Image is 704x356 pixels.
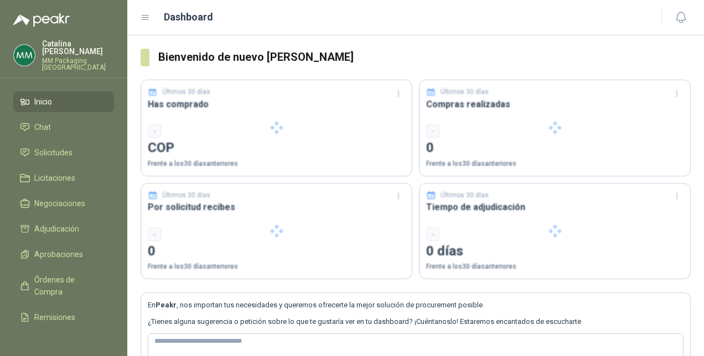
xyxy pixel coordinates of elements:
[13,307,114,328] a: Remisiones
[13,91,114,112] a: Inicio
[13,244,114,265] a: Aprobaciones
[13,117,114,138] a: Chat
[148,300,684,311] p: En , nos importan tus necesidades y queremos ofrecerte la mejor solución de procurement posible.
[158,49,691,66] h3: Bienvenido de nuevo [PERSON_NAME]
[164,9,213,25] h1: Dashboard
[13,13,70,27] img: Logo peakr
[13,218,114,239] a: Adjudicación
[34,172,75,184] span: Licitaciones
[34,121,51,133] span: Chat
[148,316,684,327] p: ¿Tienes alguna sugerencia o petición sobre lo que te gustaría ver en tu dashboard? ¡Cuéntanoslo! ...
[34,146,73,159] span: Solicitudes
[34,274,103,298] span: Órdenes de Compra
[14,45,35,66] img: Company Logo
[156,301,177,309] b: Peakr
[13,269,114,302] a: Órdenes de Compra
[42,40,114,55] p: Catalina [PERSON_NAME]
[34,248,83,260] span: Aprobaciones
[42,57,114,71] p: MM Packaging [GEOGRAPHIC_DATA]
[13,193,114,214] a: Negociaciones
[34,311,75,323] span: Remisiones
[34,223,79,235] span: Adjudicación
[34,197,85,210] span: Negociaciones
[34,96,52,108] span: Inicio
[13,142,114,163] a: Solicitudes
[13,167,114,189] a: Licitaciones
